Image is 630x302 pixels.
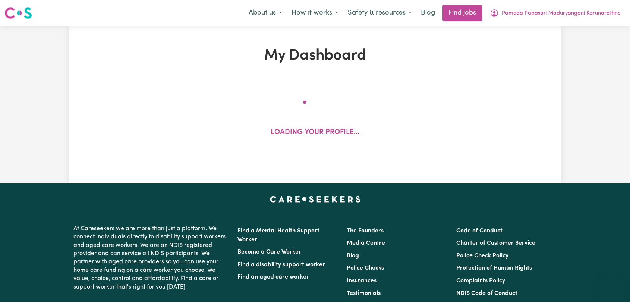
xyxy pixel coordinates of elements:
p: Loading your profile... [271,127,359,138]
h1: My Dashboard [155,47,475,65]
button: How it works [287,5,343,21]
a: Careseekers home page [270,196,360,202]
span: Pamoda Pabasari Maduryangani Karunarathne [502,9,621,18]
a: Find a disability support worker [237,262,325,268]
button: About us [244,5,287,21]
a: Find an aged care worker [237,274,309,280]
a: Police Checks [347,265,384,271]
a: Complaints Policy [456,278,505,284]
a: Code of Conduct [456,228,503,234]
button: Safety & resources [343,5,416,21]
img: Careseekers logo [4,6,32,20]
button: My Account [485,5,626,21]
a: The Founders [347,228,384,234]
a: NDIS Code of Conduct [456,290,517,296]
a: Charter of Customer Service [456,240,535,246]
a: Find a Mental Health Support Worker [237,228,319,243]
a: Blog [347,253,359,259]
iframe: Button to launch messaging window [600,272,624,296]
a: Media Centre [347,240,385,246]
a: Become a Care Worker [237,249,301,255]
a: Insurances [347,278,377,284]
a: Police Check Policy [456,253,508,259]
a: Find jobs [442,5,482,21]
a: Blog [416,5,440,21]
a: Careseekers logo [4,4,32,22]
p: At Careseekers we are more than just a platform. We connect individuals directly to disability su... [73,222,229,294]
a: Protection of Human Rights [456,265,532,271]
a: Testimonials [347,290,381,296]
